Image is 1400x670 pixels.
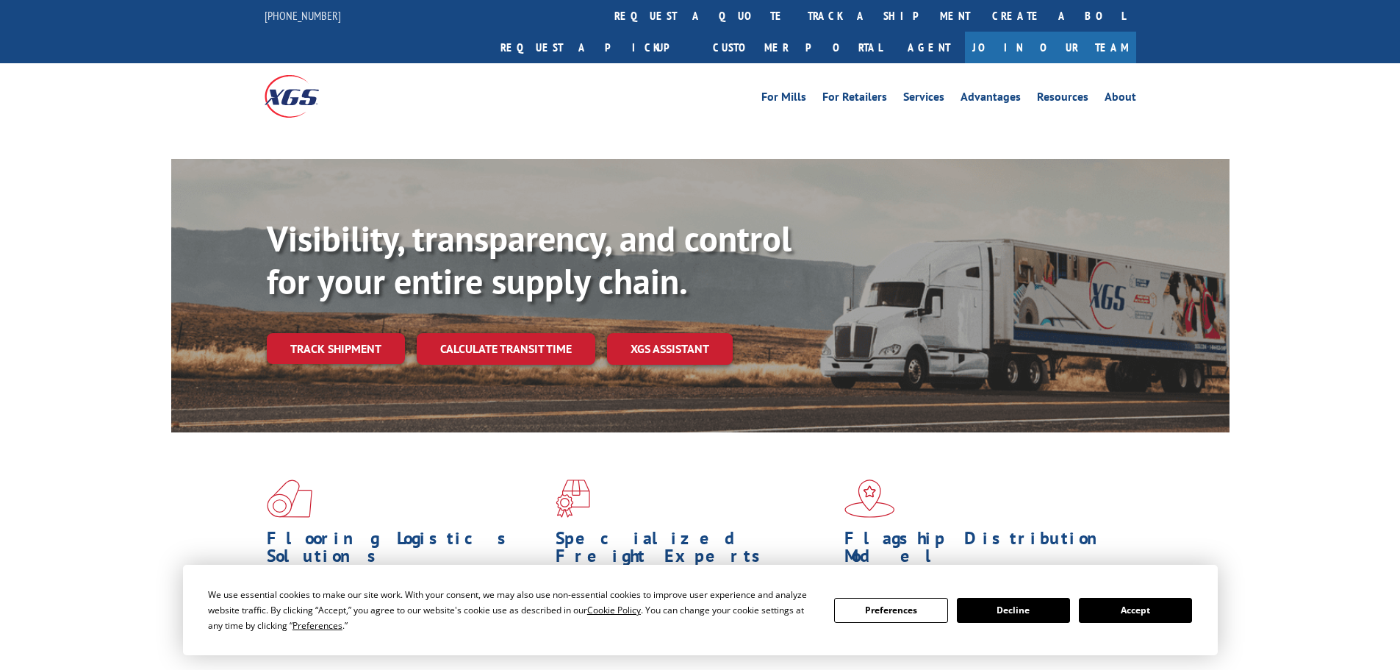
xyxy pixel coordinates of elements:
[607,333,733,365] a: XGS ASSISTANT
[267,215,791,304] b: Visibility, transparency, and control for your entire supply chain.
[556,530,833,572] h1: Specialized Freight Experts
[489,32,702,63] a: Request a pickup
[267,530,545,572] h1: Flooring Logistics Solutions
[844,480,895,518] img: xgs-icon-flagship-distribution-model-red
[957,598,1070,623] button: Decline
[208,587,816,633] div: We use essential cookies to make our site work. With your consent, we may also use non-essential ...
[965,32,1136,63] a: Join Our Team
[183,565,1218,655] div: Cookie Consent Prompt
[822,91,887,107] a: For Retailers
[587,604,641,616] span: Cookie Policy
[834,598,947,623] button: Preferences
[265,8,341,23] a: [PHONE_NUMBER]
[702,32,893,63] a: Customer Portal
[844,530,1122,572] h1: Flagship Distribution Model
[267,333,405,364] a: Track shipment
[1105,91,1136,107] a: About
[961,91,1021,107] a: Advantages
[903,91,944,107] a: Services
[292,619,342,632] span: Preferences
[893,32,965,63] a: Agent
[1037,91,1088,107] a: Resources
[761,91,806,107] a: For Mills
[417,333,595,365] a: Calculate transit time
[267,480,312,518] img: xgs-icon-total-supply-chain-intelligence-red
[556,480,590,518] img: xgs-icon-focused-on-flooring-red
[1079,598,1192,623] button: Accept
